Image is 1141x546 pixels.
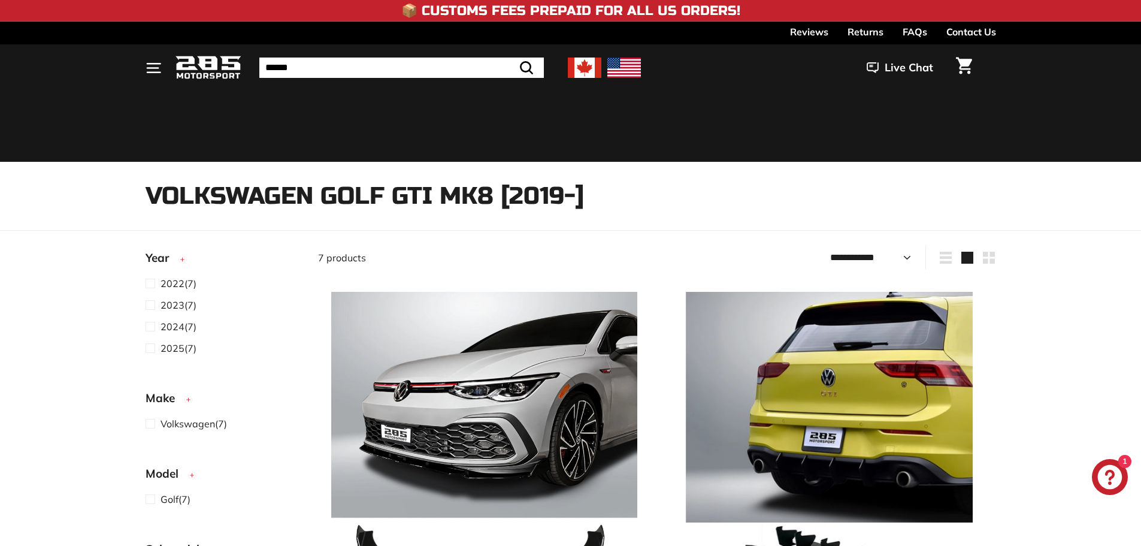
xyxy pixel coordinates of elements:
[161,342,184,354] span: 2025
[146,461,299,491] button: Model
[949,47,979,88] a: Cart
[161,277,184,289] span: 2022
[175,54,241,82] img: Logo_285_Motorsport_areodynamics_components
[946,22,996,42] a: Contact Us
[146,249,178,267] span: Year
[146,246,299,276] button: Year
[161,321,184,333] span: 2024
[161,299,184,311] span: 2023
[903,22,927,42] a: FAQs
[161,319,196,334] span: (7)
[161,493,178,505] span: Golf
[146,465,187,482] span: Model
[161,276,196,291] span: (7)
[146,386,299,416] button: Make
[146,183,996,209] h1: Volkswagen Golf GTI Mk8 [2019-]
[259,58,544,78] input: Search
[161,417,227,431] span: (7)
[851,53,949,83] button: Live Chat
[161,492,190,506] span: (7)
[885,60,933,76] span: Live Chat
[161,418,215,430] span: Volkswagen
[146,390,184,407] span: Make
[790,22,828,42] a: Reviews
[848,22,883,42] a: Returns
[1088,459,1131,498] inbox-online-store-chat: Shopify online store chat
[318,251,657,265] div: 7 products
[161,341,196,355] span: (7)
[401,4,740,18] h4: 📦 Customs Fees Prepaid for All US Orders!
[161,298,196,312] span: (7)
